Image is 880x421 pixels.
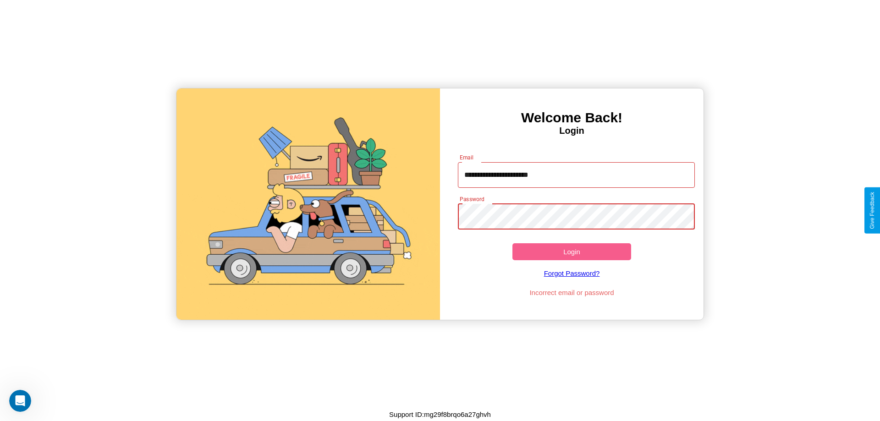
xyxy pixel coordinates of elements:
iframe: Intercom live chat [9,390,31,412]
p: Incorrect email or password [453,286,691,299]
div: Give Feedback [869,192,875,229]
h4: Login [440,126,704,136]
label: Email [460,153,474,161]
p: Support ID: mg29f8brqo6a27ghvh [389,408,491,421]
label: Password [460,195,484,203]
a: Forgot Password? [453,260,691,286]
h3: Welcome Back! [440,110,704,126]
img: gif [176,88,440,320]
button: Login [512,243,631,260]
